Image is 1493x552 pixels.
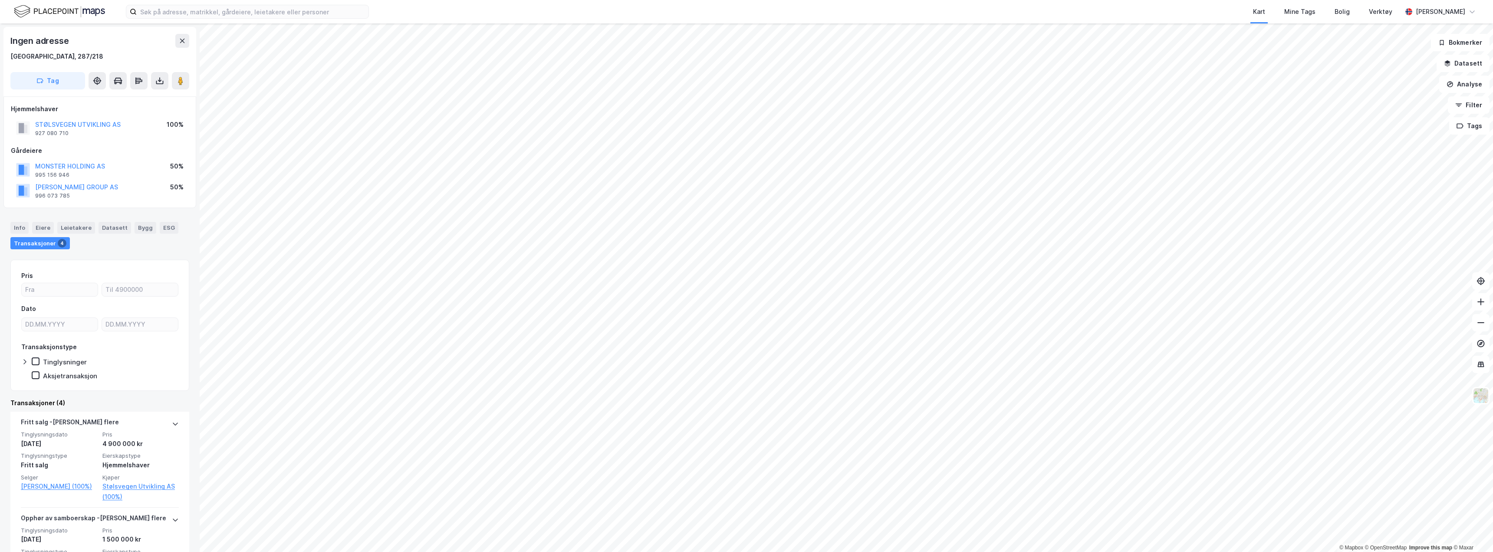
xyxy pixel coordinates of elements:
[102,318,178,331] input: DD.MM.YYYY
[102,460,179,470] div: Hjemmelshaver
[21,431,97,438] span: Tinglysningsdato
[160,222,178,233] div: ESG
[10,34,70,48] div: Ingen adresse
[1335,7,1350,17] div: Bolig
[35,130,69,137] div: 927 080 710
[1439,76,1490,93] button: Analyse
[11,145,189,156] div: Gårdeiere
[102,481,179,502] a: Stølsvegen Utvikling AS (100%)
[102,534,179,545] div: 1 500 000 kr
[10,237,70,249] div: Transaksjoner
[102,283,178,296] input: Til 4900000
[167,119,184,130] div: 100%
[1431,34,1490,51] button: Bokmerker
[11,104,189,114] div: Hjemmelshaver
[102,452,179,459] span: Eierskapstype
[99,222,131,233] div: Datasett
[10,222,29,233] div: Info
[21,304,36,314] div: Dato
[1448,96,1490,114] button: Filter
[21,417,119,431] div: Fritt salg - [PERSON_NAME] flere
[1253,7,1265,17] div: Kart
[21,342,77,352] div: Transaksjonstype
[10,398,189,408] div: Transaksjoner (4)
[1284,7,1315,17] div: Mine Tags
[21,481,97,492] a: [PERSON_NAME] (100%)
[21,527,97,534] span: Tinglysningsdato
[22,283,98,296] input: Fra
[22,318,98,331] input: DD.MM.YYYY
[57,222,95,233] div: Leietakere
[43,372,97,380] div: Aksjetransaksjon
[43,358,87,366] div: Tinglysninger
[1437,55,1490,72] button: Datasett
[1449,117,1490,135] button: Tags
[10,72,85,89] button: Tag
[32,222,54,233] div: Eiere
[58,239,66,248] div: 4
[170,161,184,172] div: 50%
[21,271,33,281] div: Pris
[170,182,184,192] div: 50%
[137,5,368,18] input: Søk på adresse, matrikkel, gårdeiere, leietakere eller personer
[1365,545,1407,551] a: OpenStreetMap
[1339,545,1363,551] a: Mapbox
[35,192,70,199] div: 996 073 785
[1416,7,1465,17] div: [PERSON_NAME]
[21,460,97,470] div: Fritt salg
[21,452,97,459] span: Tinglysningstype
[10,51,103,62] div: [GEOGRAPHIC_DATA], 287/218
[21,513,166,527] div: Opphør av samboerskap - [PERSON_NAME] flere
[102,527,179,534] span: Pris
[102,431,179,438] span: Pris
[21,534,97,545] div: [DATE]
[102,474,179,481] span: Kjøper
[1450,510,1493,552] iframe: Chat Widget
[135,222,156,233] div: Bygg
[102,439,179,449] div: 4 900 000 kr
[21,439,97,449] div: [DATE]
[1473,387,1489,404] img: Z
[21,474,97,481] span: Selger
[1409,545,1452,551] a: Improve this map
[35,172,69,178] div: 995 156 946
[1450,510,1493,552] div: Kontrollprogram for chat
[1369,7,1392,17] div: Verktøy
[14,4,105,19] img: logo.f888ab2527a4732fd821a326f86c7f29.svg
